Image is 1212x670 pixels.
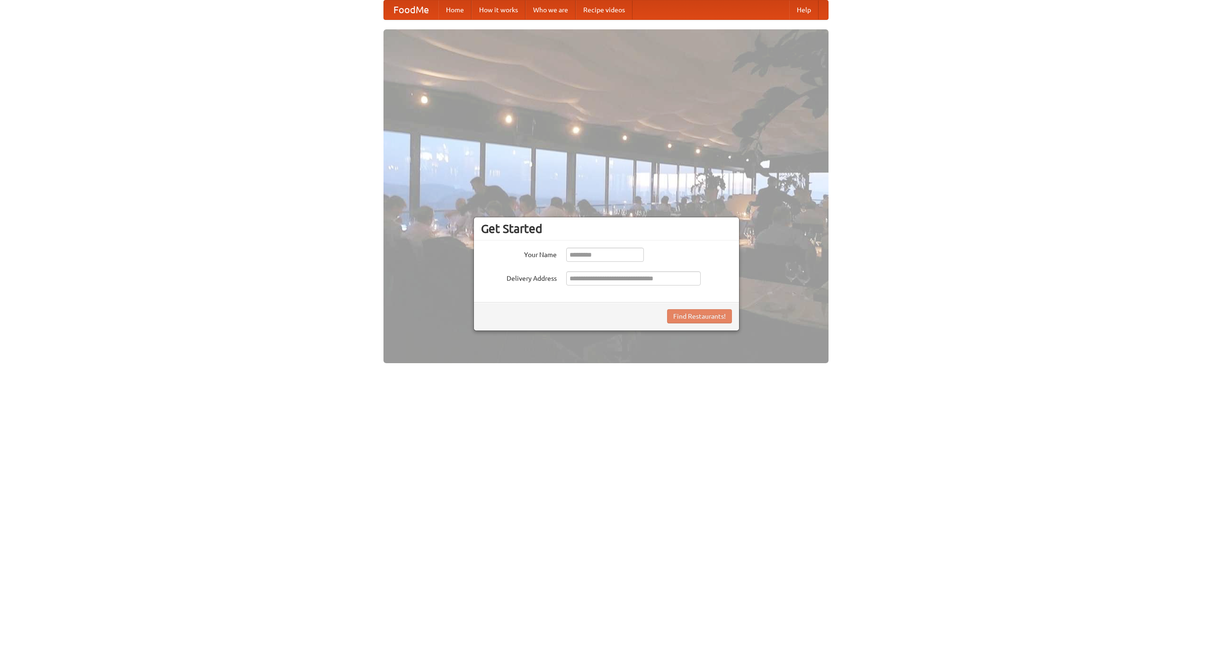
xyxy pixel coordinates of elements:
a: Help [789,0,819,19]
a: Home [438,0,472,19]
a: Who we are [526,0,576,19]
a: FoodMe [384,0,438,19]
h3: Get Started [481,222,732,236]
button: Find Restaurants! [667,309,732,323]
a: Recipe videos [576,0,633,19]
label: Delivery Address [481,271,557,283]
a: How it works [472,0,526,19]
label: Your Name [481,248,557,259]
